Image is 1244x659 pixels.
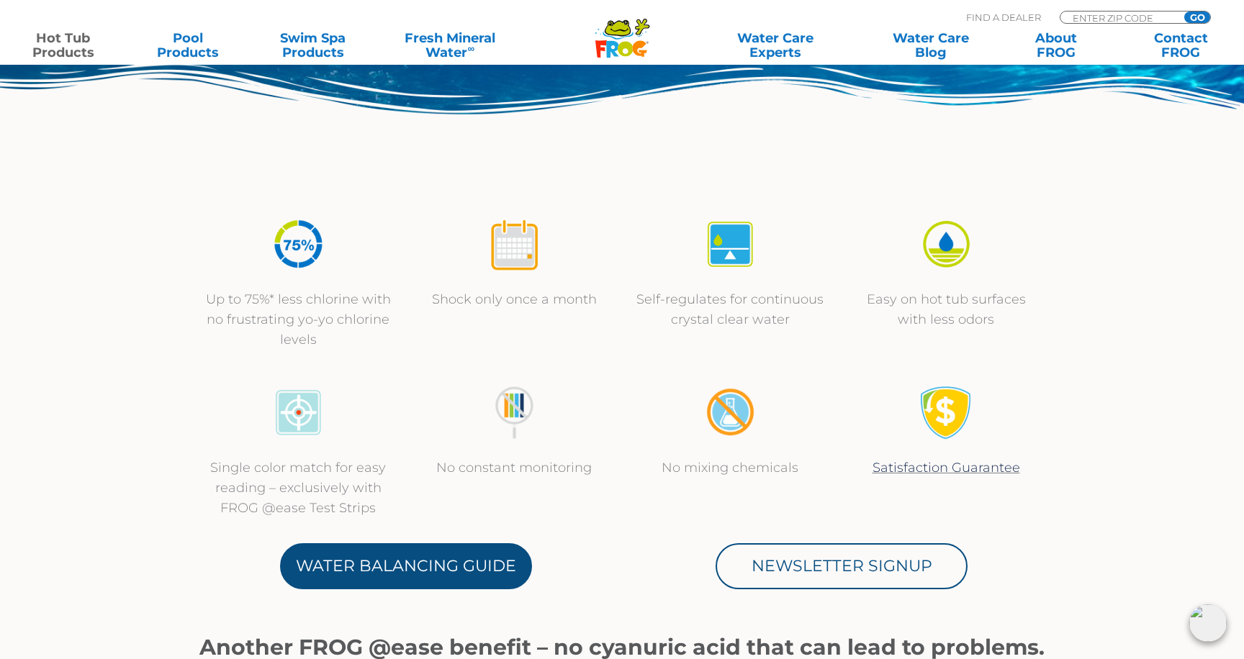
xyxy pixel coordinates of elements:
a: Fresh MineralWater∞ [389,31,511,60]
img: icon-atease-easy-on [919,217,973,271]
p: Easy on hot tub surfaces with less odors [852,289,1040,329]
a: Hot TubProducts [14,31,112,60]
img: openIcon [1189,604,1227,642]
a: AboutFROG [1007,31,1104,60]
img: no-mixing1 [703,386,757,440]
input: Zip Code Form [1071,12,1168,24]
img: icon-atease-color-match [271,386,325,440]
a: PoolProducts [140,31,237,60]
p: Shock only once a month [420,289,608,309]
img: icon-atease-self-regulates [703,217,757,271]
img: icon-atease-shock-once [487,217,541,271]
p: Find A Dealer [966,11,1041,24]
a: Satisfaction Guarantee [873,460,1020,476]
p: No constant monitoring [420,458,608,478]
a: Water CareExperts [697,31,855,60]
p: Self-regulates for continuous crystal clear water [636,289,824,329]
sup: ∞ [467,42,474,54]
p: Up to 75%* less chlorine with no frustrating yo-yo chlorine levels [204,289,392,350]
input: GO [1184,12,1210,23]
a: Newsletter Signup [716,543,968,589]
a: ContactFROG [1132,31,1230,60]
a: Swim SpaProducts [264,31,361,60]
img: Satisfaction Guarantee Icon [919,386,973,440]
img: no-constant-monitoring1 [487,386,541,440]
a: Water Balancing Guide [280,543,532,589]
img: icon-atease-75percent-less [271,217,325,271]
a: Water CareBlog [883,31,980,60]
p: No mixing chemicals [636,458,824,478]
p: Single color match for easy reading – exclusively with FROG @ease Test Strips [204,458,392,518]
